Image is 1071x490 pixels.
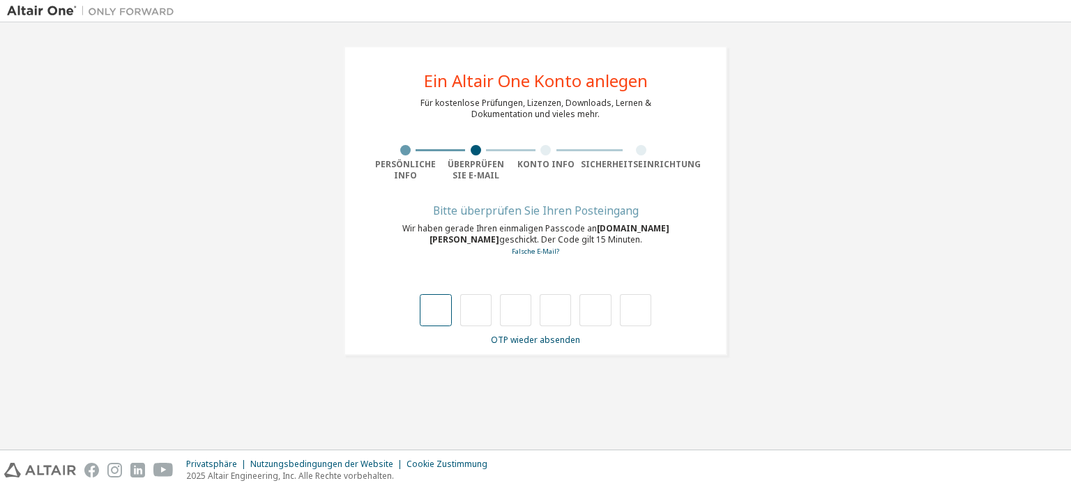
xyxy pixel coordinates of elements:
[4,463,76,477] img: altair_logo.svg
[250,459,407,470] div: Nutzungsbedingungen der Website
[107,463,122,477] img: instagram.svg
[153,463,174,477] img: youtube.svg
[370,159,441,181] div: Persönliche Info
[424,72,648,89] div: Ein Altair One Konto anlegen
[130,463,145,477] img: linkedin.svg
[186,459,250,470] div: Privatsphäre
[441,159,511,181] div: Überprüfen Sie E-Mail
[407,459,496,470] div: Cookie Zustimmung
[370,223,701,257] div: Wir haben gerade Ihren einmaligen Passcode an geschickt. Der Code gilt 15 Minuten.
[84,463,99,477] img: facebook.svg
[7,4,181,18] img: Altair
[430,222,669,245] span: [DOMAIN_NAME][PERSON_NAME]
[370,206,701,215] div: Bitte überprüfen Sie Ihren Posteingang
[512,247,559,256] a: Zurück zum Anmeldeformular
[491,334,580,346] a: OTP wieder absenden
[510,159,581,170] div: Konto Info
[186,470,496,482] p: 2025 Altair Engineering, Inc. Alle Rechte vorbehalten.
[581,159,701,170] div: Sicherheitseinrichtung
[420,98,651,120] div: Für kostenlose Prüfungen, Lizenzen, Downloads, Lernen & Dokumentation und vieles mehr.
